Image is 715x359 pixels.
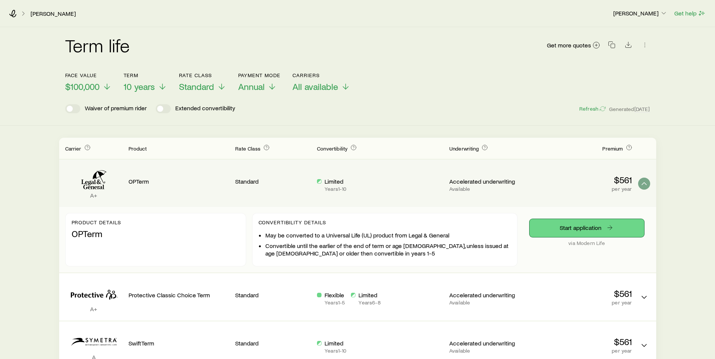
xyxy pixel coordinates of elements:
a: [PERSON_NAME] [30,10,76,17]
span: Annual [238,81,265,92]
span: Underwriting [449,145,479,152]
p: Waiver of premium rider [85,104,147,113]
p: [PERSON_NAME] [613,9,668,17]
p: Years 1 - 10 [325,186,346,192]
button: Rate ClassStandard [179,72,226,92]
p: Term [124,72,167,78]
span: Standard [179,81,214,92]
p: Available [449,186,525,192]
span: Get more quotes [547,42,591,48]
p: Carriers [292,72,350,78]
span: All available [292,81,338,92]
p: A+ [65,305,122,313]
p: SwiftTerm [129,339,230,347]
p: per year [531,300,632,306]
p: Face value [65,72,112,78]
p: Limited [325,339,346,347]
span: Generated [609,106,650,113]
p: Accelerated underwriting [449,178,525,185]
p: Extended convertibility [175,104,235,113]
p: Accelerated underwriting [449,339,525,347]
p: Flexible [325,291,345,299]
p: Years 1 - 5 [325,300,345,306]
p: OPTerm [72,228,240,239]
p: Convertibility Details [259,219,511,225]
p: Years 6 - 8 [358,300,380,306]
p: A+ [65,192,122,199]
li: May be converted to a Universal Life (UL) product from Legal & General [265,231,511,239]
p: Standard [235,339,311,347]
span: Convertibility [317,145,348,152]
button: Term10 years [124,72,167,92]
button: [PERSON_NAME] [613,9,668,18]
a: Start application [530,219,644,237]
button: Get help [674,9,706,18]
p: via Modern Life [530,240,644,246]
p: per year [531,186,632,192]
p: $561 [531,336,632,347]
p: Protective Classic Choice Term [129,291,230,299]
p: Product details [72,219,240,225]
span: 10 years [124,81,155,92]
p: $561 [531,288,632,299]
p: Accelerated underwriting [449,291,525,299]
p: Limited [358,291,380,299]
a: Get more quotes [547,41,600,50]
span: Carrier [65,145,81,152]
button: Face value$100,000 [65,72,112,92]
p: per year [531,348,632,354]
span: [DATE] [634,106,650,113]
p: Available [449,300,525,306]
p: Years 1 - 10 [325,348,346,354]
button: Payment ModeAnnual [238,72,281,92]
span: Product [129,145,147,152]
h2: Term life [65,36,130,54]
p: Rate Class [179,72,226,78]
p: OPTerm [129,178,230,185]
p: Standard [235,178,311,185]
span: Premium [602,145,623,152]
button: Refresh [579,105,606,113]
button: CarriersAll available [292,72,350,92]
a: Download CSV [623,43,634,50]
span: Rate Class [235,145,260,152]
p: Standard [235,291,311,299]
p: Available [449,348,525,354]
p: Payment Mode [238,72,281,78]
span: $100,000 [65,81,100,92]
p: Limited [325,178,346,185]
p: $561 [531,175,632,185]
li: Convertible until the earlier of the end of term or age [DEMOGRAPHIC_DATA], unless issued at age ... [265,242,511,257]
